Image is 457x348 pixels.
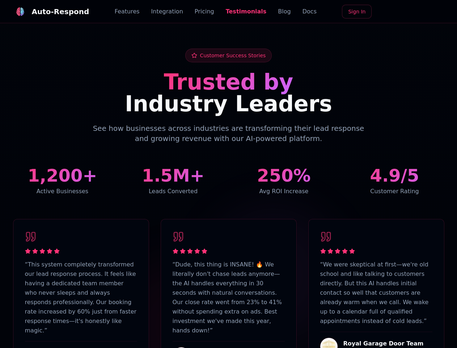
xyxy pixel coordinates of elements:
div: 1,200+ [13,167,112,184]
p: “ Dude, this thing is INSANE! 🔥 We literally don't chase leads anymore—the AI handles everything ... [173,260,285,335]
span: Trusted by [164,69,293,95]
a: Features [115,7,140,16]
div: 1.5M+ [124,167,223,184]
div: Leads Converted [124,187,223,196]
a: Testimonials [226,7,267,16]
a: Auto-Respond [13,4,89,19]
div: 4.9/5 [345,167,444,184]
div: Customer Rating [345,187,444,196]
h4: Royal Garage Door Team [343,339,424,348]
a: Pricing [195,7,214,16]
div: Avg ROI Increase [234,187,334,196]
span: Industry Leaders [125,91,332,116]
div: Auto-Respond [32,7,89,17]
p: “ We were skeptical at first—we're old school and like talking to customers directly. But this AI... [320,260,432,326]
a: Sign In [342,5,372,18]
div: Active Businesses [13,187,112,196]
img: logo.svg [16,7,25,16]
iframe: Sign in with Google Button [374,4,448,20]
span: Customer Success Stories [200,52,266,59]
a: Integration [151,7,183,16]
p: See how businesses across industries are transforming their lead response and growing revenue wit... [90,123,368,144]
div: 250% [234,167,334,184]
a: Docs [302,7,317,16]
p: “ This system completely transformed our lead response process. It feels like having a dedicated ... [25,260,137,335]
a: Blog [278,7,291,16]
